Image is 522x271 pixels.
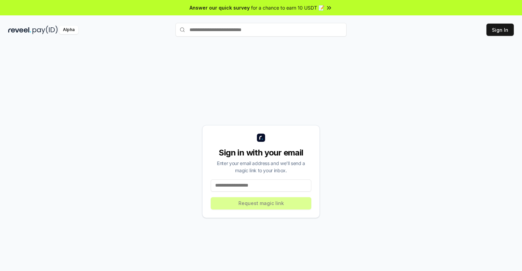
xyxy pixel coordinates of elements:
[257,134,265,142] img: logo_small
[211,147,311,158] div: Sign in with your email
[8,26,31,34] img: reveel_dark
[32,26,58,34] img: pay_id
[190,4,250,11] span: Answer our quick survey
[59,26,78,34] div: Alpha
[211,160,311,174] div: Enter your email address and we’ll send a magic link to your inbox.
[251,4,324,11] span: for a chance to earn 10 USDT 📝
[486,24,514,36] button: Sign In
